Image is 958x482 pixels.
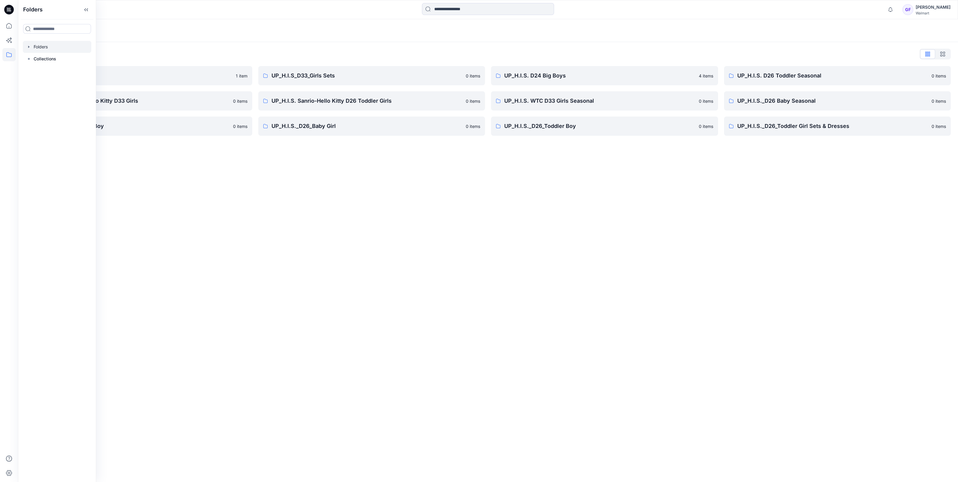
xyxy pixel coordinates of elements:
p: UP_H.I.S. Sanrio-Hello Kitty D26 Toddler Girls [271,97,462,105]
p: UP_H.I.S. D26 Toddler Seasonal [737,71,928,80]
p: 1 item [236,73,247,79]
a: UP_H.I.S._D26 Baby Seasonal0 items [724,91,951,111]
a: UP_H.I.S. WTC D33 Girls Seasonal0 items [491,91,718,111]
a: UP_H.I.S. Sanrio- Hello Kitty D33 Girls0 items [25,91,252,111]
p: 0 items [466,98,480,104]
p: UP_H.I.S._D26_Toddler Boy [504,122,695,130]
p: 0 items [466,123,480,129]
p: UP_H.I.S. Sanrio- Hello Kitty D33 Girls [38,97,229,105]
a: UP_H.I.S._D26_Baby Girl0 items [258,117,485,136]
p: 0 items [932,98,946,104]
p: UP_H.I.S._D26_Baby Boy [38,122,229,130]
p: 0 items [932,73,946,79]
a: UP_H.I.S_D33_Girls Sets0 items [258,66,485,85]
p: TWEEN HIS D33 Girls [38,71,232,80]
p: 0 items [466,73,480,79]
div: [PERSON_NAME] [916,4,950,11]
p: 0 items [699,98,713,104]
p: 0 items [233,98,247,104]
a: UP_H.I.S. Sanrio-Hello Kitty D26 Toddler Girls0 items [258,91,485,111]
p: 0 items [233,123,247,129]
div: GF [902,4,913,15]
div: Walmart [916,11,950,15]
p: UP_H.I.S_D33_Girls Sets [271,71,462,80]
p: 0 items [699,123,713,129]
p: UP_H.I.S._D26_Baby Girl [271,122,462,130]
p: UP_H.I.S._D26_Toddler Girl Sets & Dresses [737,122,928,130]
a: UP_H.I.S._D26_Toddler Girl Sets & Dresses0 items [724,117,951,136]
a: TWEEN HIS D33 Girls1 item [25,66,252,85]
a: UP_H.I.S._D26_Toddler Boy0 items [491,117,718,136]
a: UP_H.I.S. D24 Big Boys4 items [491,66,718,85]
a: UP_H.I.S._D26_Baby Boy0 items [25,117,252,136]
p: 0 items [932,123,946,129]
p: UP_H.I.S. D24 Big Boys [504,71,695,80]
p: 4 items [699,73,713,79]
a: UP_H.I.S. D26 Toddler Seasonal0 items [724,66,951,85]
p: Collections [34,55,56,62]
p: UP_H.I.S._D26 Baby Seasonal [737,97,928,105]
p: UP_H.I.S. WTC D33 Girls Seasonal [504,97,695,105]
